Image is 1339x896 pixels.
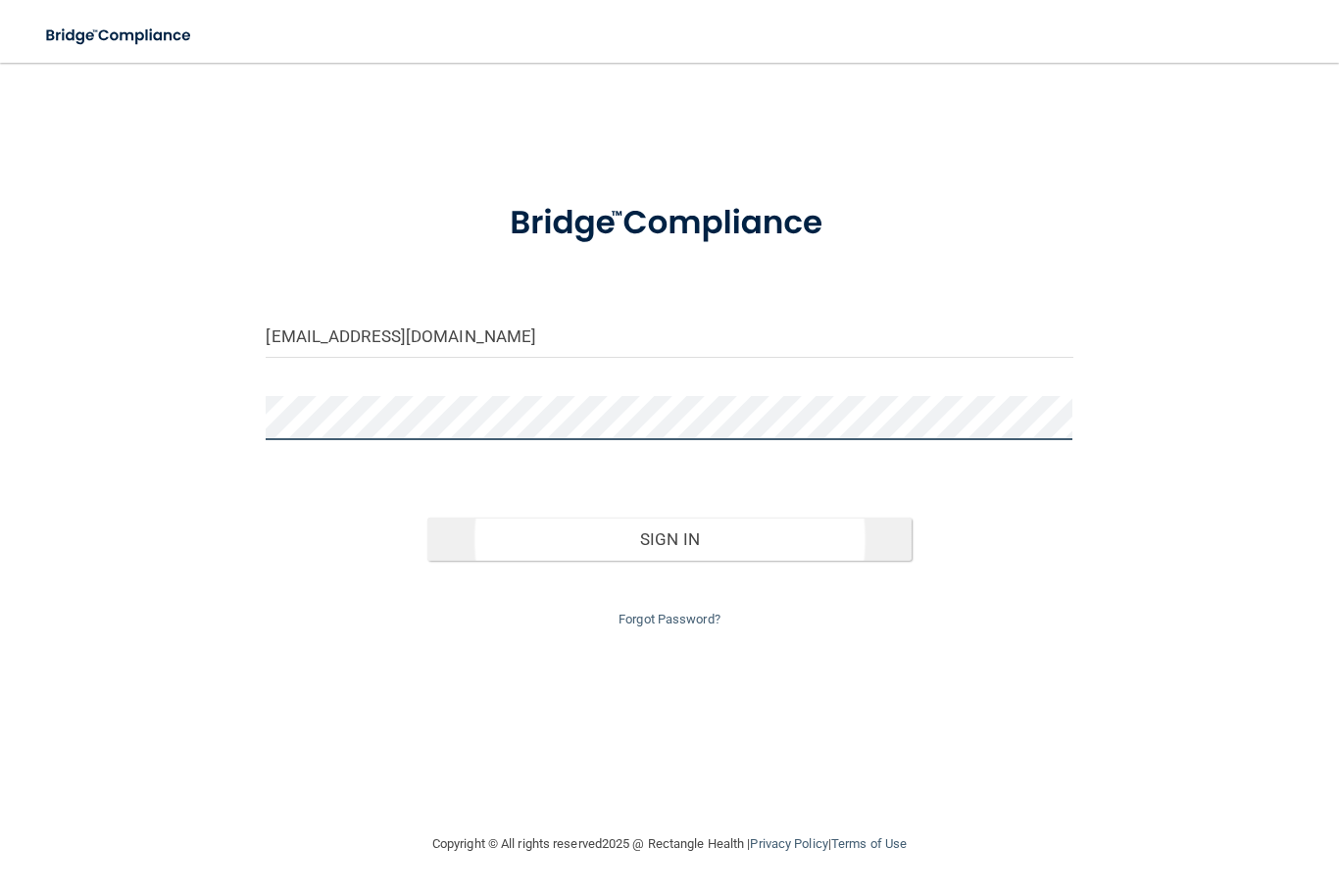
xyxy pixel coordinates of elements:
a: Terms of Use [831,836,907,851]
button: Sign In [427,518,912,561]
a: Privacy Policy [750,836,827,851]
a: Forgot Password? [619,612,720,626]
input: Email [266,314,1072,358]
img: bridge_compliance_login_screen.278c3ca4.svg [29,16,210,56]
img: bridge_compliance_login_screen.278c3ca4.svg [475,180,865,267]
div: Copyright © All rights reserved 2025 @ Rectangle Health | | [312,813,1027,875]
